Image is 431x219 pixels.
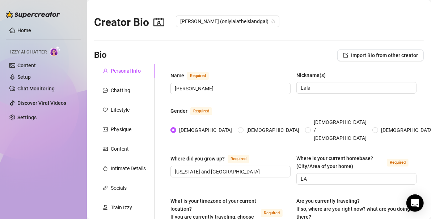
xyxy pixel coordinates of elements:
span: picture [103,146,108,151]
a: Chat Monitoring [17,86,55,91]
div: Gender [170,107,187,115]
img: AI Chatter [50,46,61,56]
div: Chatting [111,86,130,94]
input: Nickname(s) [301,84,411,92]
span: experiment [103,205,108,210]
span: Required [190,107,212,115]
a: Home [17,27,31,33]
span: [DEMOGRAPHIC_DATA] [176,126,235,134]
div: Name [170,72,184,80]
h2: Creator Bio [94,16,164,29]
div: Content [111,145,129,153]
span: team [271,19,275,23]
button: Import Bio from other creator [337,50,424,61]
span: Required [261,209,283,217]
span: heart [103,107,108,112]
div: Socials [111,184,127,192]
a: Content [17,63,36,68]
span: fire [103,166,108,171]
a: Setup [17,74,31,80]
span: Required [228,155,249,163]
span: [DEMOGRAPHIC_DATA] / [DEMOGRAPHIC_DATA] [311,118,369,142]
div: Intimate Details [111,164,146,172]
span: user [103,68,108,73]
label: Where did you grow up? [170,154,257,163]
span: Import Bio from other creator [351,52,418,58]
label: Nickname(s) [296,71,331,79]
input: Where did you grow up? [175,168,285,176]
div: Physique [111,125,131,133]
span: message [103,88,108,93]
div: Open Intercom Messenger [406,194,424,212]
div: Train Izzy [111,203,132,211]
span: Izzy AI Chatter [10,49,47,56]
label: Gender [170,107,220,115]
span: Lalita (onlylalatheislandgal) [180,16,275,27]
span: import [343,53,348,58]
div: Where is your current homebase? (City/Area of your home) [296,154,384,170]
img: logo-BBDzfeDw.svg [6,11,60,18]
span: link [103,185,108,190]
div: Nickname(s) [296,71,326,79]
input: Where is your current homebase? (City/Area of your home) [301,175,411,183]
span: Required [387,159,409,167]
span: Required [187,72,209,80]
label: Where is your current homebase? (City/Area of your home) [296,154,417,170]
span: idcard [103,127,108,132]
label: Name [170,71,217,80]
a: Discover Viral Videos [17,100,66,106]
input: Name [175,85,285,93]
span: contacts [153,17,164,27]
div: Personal Info [111,67,141,75]
a: Settings [17,115,37,120]
div: Where did you grow up? [170,155,225,163]
h3: Bio [94,50,107,61]
div: Lifestyle [111,106,130,114]
span: [DEMOGRAPHIC_DATA] [244,126,302,134]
